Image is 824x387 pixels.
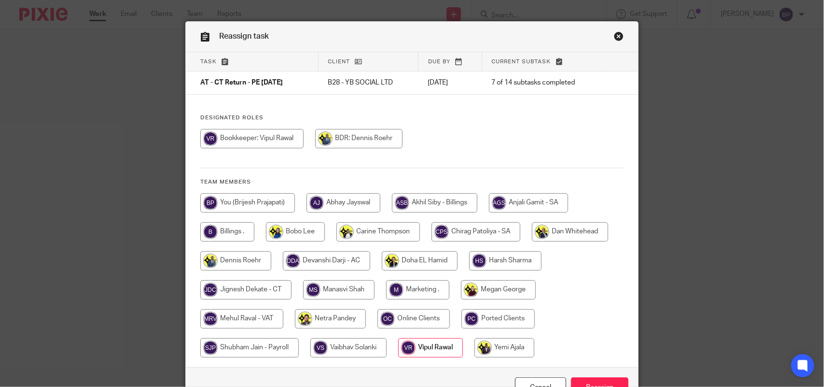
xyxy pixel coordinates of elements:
span: AT - CT Return - PE [DATE] [200,80,283,86]
span: Due by [428,59,450,64]
td: 7 of 14 subtasks completed [482,72,604,95]
p: B28 - YB SOCIAL LTD [328,78,409,87]
h4: Designated Roles [200,114,624,122]
span: Reassign task [219,32,269,40]
span: Task [200,59,217,64]
p: [DATE] [428,78,473,87]
span: Client [328,59,350,64]
a: Close this dialog window [614,31,624,44]
span: Current subtask [492,59,551,64]
h4: Team members [200,178,624,186]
